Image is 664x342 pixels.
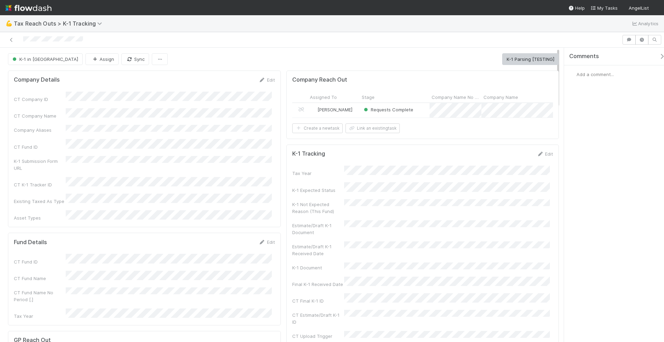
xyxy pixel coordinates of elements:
h5: Company Details [14,76,60,83]
button: K-1 in [GEOGRAPHIC_DATA] [8,53,83,65]
div: CT Fund Name [14,275,66,282]
span: Add a comment... [577,72,614,77]
img: avatar_711f55b7-5a46-40da-996f-bc93b6b86381.png [570,71,577,78]
button: Sync [121,53,149,65]
div: Tax Year [292,170,344,177]
div: Final K-1 Received Date [292,281,344,288]
a: Edit [259,239,275,245]
span: [PERSON_NAME] [317,107,352,112]
span: Comments [569,53,599,60]
div: Tax Year [14,313,66,320]
div: Estimate/Draft K-1 Document [292,222,344,236]
div: CT Upload Trigger [292,333,344,340]
img: avatar_cbf6e7c1-1692-464b-bc1b-b8582b2cbdce.png [311,107,316,112]
div: CT Estimate/Draft K-1 ID [292,312,344,325]
span: Assigned To [310,94,337,101]
span: Company Name [483,94,518,101]
div: K-1 Document [292,264,344,271]
div: CT K-1 Tracker ID [14,181,66,188]
button: K-1 Parsing [TESTING] [502,53,559,65]
span: K-1 in [GEOGRAPHIC_DATA] [11,56,78,62]
div: Help [568,4,585,11]
span: 💪 [6,20,12,26]
span: Requests Complete [362,107,413,112]
div: Asset Types [14,214,66,221]
h5: K-1 Tracking [292,150,325,157]
div: CT Fund Name No Period [.] [14,289,66,303]
div: Existing Taxed As Type [14,198,66,205]
span: Company Name No Period [432,94,480,101]
button: Assign [85,53,119,65]
a: My Tasks [590,4,618,11]
div: K-1 Submission Form URL [14,158,66,172]
div: [PERSON_NAME] [311,106,352,113]
a: Analytics [631,19,658,28]
img: logo-inverted-e16ddd16eac7371096b0.svg [6,2,52,14]
span: My Tasks [590,5,618,11]
div: Estimate/Draft K-1 Received Date [292,243,344,257]
button: Link an existingtask [345,123,400,133]
div: Requests Complete [362,106,413,113]
div: Company Aliases [14,127,66,133]
span: AngelList [629,5,649,11]
div: CT Company ID [14,96,66,103]
img: avatar_711f55b7-5a46-40da-996f-bc93b6b86381.png [652,5,658,12]
a: Edit [537,151,553,157]
span: Stage [362,94,375,101]
div: CT Company Name [14,112,66,119]
h5: Fund Details [14,239,47,246]
div: CT Fund ID [14,144,66,150]
span: Tax Reach Outs > K-1 Tracking [14,20,105,27]
a: Edit [259,77,275,83]
div: K-1 Expected Status [292,187,344,194]
h5: Company Reach Out [292,76,347,83]
div: CT Final K-1 ID [292,297,344,304]
div: CT Fund ID [14,258,66,265]
div: K-1 Not Expected Reason (This Fund) [292,201,344,215]
button: Create a newtask [292,123,343,133]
